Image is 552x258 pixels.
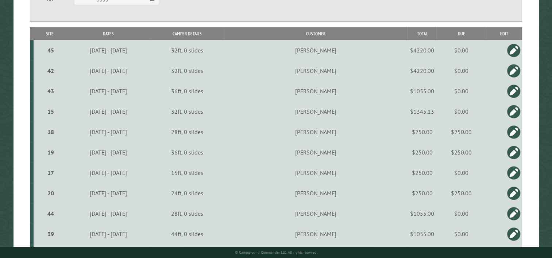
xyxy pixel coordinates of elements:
div: [DATE] - [DATE] [67,169,150,176]
td: [PERSON_NAME] [224,101,408,122]
div: [DATE] - [DATE] [67,108,150,115]
td: [PERSON_NAME] [224,163,408,183]
td: $1055.00 [408,81,437,101]
td: 28ft, 0 slides [151,203,224,224]
th: Edit [486,27,522,40]
td: 28ft, 0 slides [151,122,224,142]
td: 15ft, 0 slides [151,163,224,183]
th: Total [408,27,437,40]
td: 44ft, 0 slides [151,224,224,244]
div: 42 [36,67,65,74]
td: $250.00 [408,142,437,163]
td: [PERSON_NAME] [224,40,408,60]
th: Customer [224,27,408,40]
div: 18 [36,128,65,136]
td: $4220.00 [408,60,437,81]
div: [DATE] - [DATE] [67,67,150,74]
td: $250.00 [408,122,437,142]
td: $1055.00 [408,203,437,224]
td: 36ft, 0 slides [151,142,224,163]
td: [PERSON_NAME] [224,183,408,203]
div: [DATE] - [DATE] [67,87,150,95]
td: $0.00 [437,224,486,244]
td: [PERSON_NAME] [224,203,408,224]
td: $250.00 [437,122,486,142]
td: [PERSON_NAME] [224,224,408,244]
td: $4220.00 [408,40,437,60]
td: 32ft, 0 slides [151,40,224,60]
td: 32ft, 0 slides [151,101,224,122]
td: [PERSON_NAME] [224,142,408,163]
div: 43 [36,87,65,95]
td: $1055.00 [408,224,437,244]
td: $0.00 [437,81,486,101]
th: Camper Details [151,27,224,40]
td: 24ft, 0 slides [151,183,224,203]
div: [DATE] - [DATE] [67,128,150,136]
div: [DATE] - [DATE] [67,47,150,54]
td: [PERSON_NAME] [224,122,408,142]
td: $0.00 [437,40,486,60]
div: 39 [36,230,65,238]
td: $250.00 [437,183,486,203]
td: $0.00 [437,101,486,122]
td: $1345.13 [408,101,437,122]
div: 19 [36,149,65,156]
td: $250.00 [437,142,486,163]
td: [PERSON_NAME] [224,60,408,81]
div: [DATE] - [DATE] [67,149,150,156]
th: Due [437,27,486,40]
div: 15 [36,108,65,115]
small: © Campground Commander LLC. All rights reserved. [235,250,317,255]
div: 17 [36,169,65,176]
td: $250.00 [408,183,437,203]
div: [DATE] - [DATE] [67,230,150,238]
td: $0.00 [437,203,486,224]
div: 20 [36,189,65,197]
div: [DATE] - [DATE] [67,210,150,217]
td: 32ft, 0 slides [151,60,224,81]
div: [DATE] - [DATE] [67,189,150,197]
td: 36ft, 0 slides [151,81,224,101]
td: [PERSON_NAME] [224,81,408,101]
th: Site [34,27,66,40]
td: $250.00 [408,163,437,183]
td: $0.00 [437,60,486,81]
th: Dates [66,27,151,40]
td: $0.00 [437,163,486,183]
div: 45 [36,47,65,54]
div: 44 [36,210,65,217]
